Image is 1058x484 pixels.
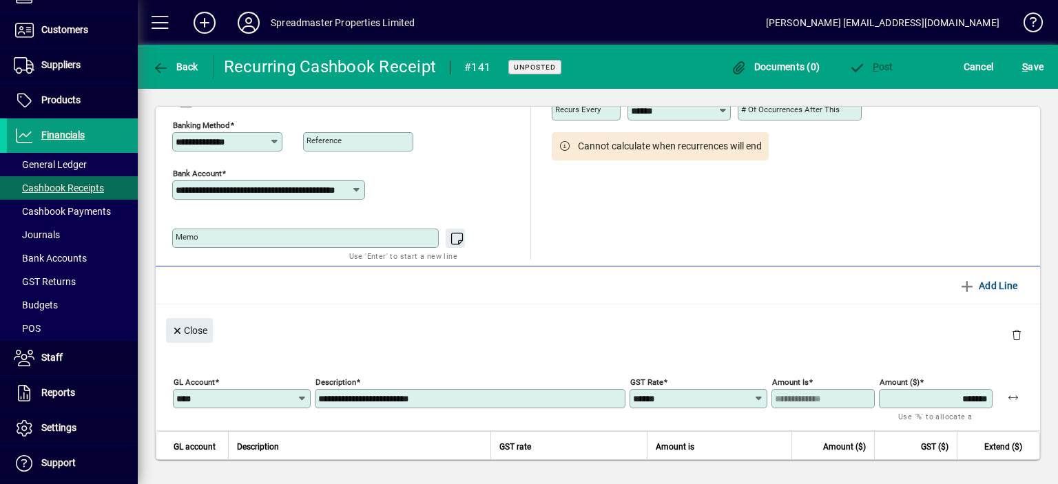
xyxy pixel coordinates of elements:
[1000,318,1033,351] button: Delete
[41,457,76,468] span: Support
[730,61,820,72] span: Documents (0)
[183,10,227,35] button: Add
[7,223,138,246] a: Journals
[41,94,81,105] span: Products
[630,377,663,387] mat-label: GST rate
[174,439,216,454] span: GL account
[578,139,762,154] span: Cannot calculate when recurrences will end
[7,13,138,48] a: Customers
[41,59,81,70] span: Suppliers
[960,54,997,79] button: Cancel
[14,323,41,334] span: POS
[224,56,437,78] div: Recurring Cashbook Receipt
[499,439,531,454] span: GST rate
[1000,328,1033,341] app-page-header-button: Delete
[41,352,63,363] span: Staff
[7,153,138,176] a: General Ledger
[315,377,356,387] mat-label: Description
[271,12,415,34] div: Spreadmaster Properties Limited
[14,206,111,217] span: Cashbook Payments
[7,376,138,410] a: Reports
[7,446,138,481] a: Support
[14,159,87,170] span: General Ledger
[464,56,490,78] div: #141
[880,377,920,387] mat-label: Amount ($)
[823,439,866,454] span: Amount ($)
[873,61,879,72] span: P
[14,299,58,311] span: Budgets
[149,54,202,79] button: Back
[772,377,809,387] mat-label: Amount is
[7,270,138,293] a: GST Returns
[7,246,138,270] a: Bank Accounts
[173,120,230,130] mat-label: Banking method
[1022,61,1028,72] span: S
[166,318,213,343] button: Close
[1013,3,1041,48] a: Knowledge Base
[152,61,198,72] span: Back
[227,10,271,35] button: Profile
[7,48,138,83] a: Suppliers
[7,341,138,375] a: Staff
[1019,54,1047,79] button: Save
[727,54,823,79] button: Documents (0)
[1022,56,1044,78] span: ave
[14,182,104,193] span: Cashbook Receipts
[41,387,75,398] span: Reports
[555,105,601,114] mat-label: Recurs every
[176,232,198,242] mat-label: Memo
[14,276,76,287] span: GST Returns
[514,63,556,72] span: Unposted
[959,275,1018,297] span: Add Line
[849,61,893,72] span: ost
[7,200,138,223] a: Cashbook Payments
[163,324,216,336] app-page-header-button: Close
[14,229,60,240] span: Journals
[964,56,994,78] span: Cancel
[14,253,87,264] span: Bank Accounts
[307,136,342,145] mat-label: Reference
[7,293,138,317] a: Budgets
[7,83,138,118] a: Products
[7,317,138,340] a: POS
[172,319,207,342] span: Close
[138,54,214,79] app-page-header-button: Back
[7,176,138,200] a: Cashbook Receipts
[953,273,1024,298] button: Add Line
[984,439,1022,454] span: Extend ($)
[41,422,76,433] span: Settings
[237,439,279,454] span: Description
[7,411,138,445] a: Settings
[766,12,999,34] div: [PERSON_NAME] [EMAIL_ADDRESS][DOMAIN_NAME]
[898,408,982,438] mat-hint: Use '%' to allocate a percentage
[656,439,694,454] span: Amount is
[997,381,1030,414] button: Apply remaining balance
[845,54,897,79] button: Post
[921,439,948,454] span: GST ($)
[174,377,215,387] mat-label: GL Account
[741,105,840,114] mat-label: # of occurrences after this
[41,24,88,35] span: Customers
[173,169,222,178] mat-label: Bank Account
[41,129,85,140] span: Financials
[349,248,457,264] mat-hint: Use 'Enter' to start a new line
